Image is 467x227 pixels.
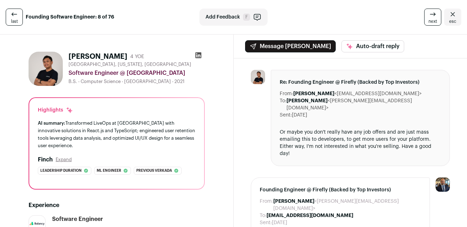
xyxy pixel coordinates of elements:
span: last [11,19,18,24]
span: F [243,14,250,21]
a: next [424,9,441,26]
div: B.S. - Computer Science - [GEOGRAPHIC_DATA] - 2021 [68,79,205,84]
img: 4d22afddb4e3bf45b465932e3c75ec6fba066f7b6217c442feadfdfa05fbd2ed.png [29,222,45,225]
span: Leadership duration [40,167,82,174]
div: Transformed LiveOps at [GEOGRAPHIC_DATA] with innovative solutions in React.js and TypeScript; en... [38,119,196,150]
h2: Finch [38,155,53,164]
dt: From: [260,198,273,212]
dt: To: [260,212,267,219]
button: Add Feedback F [199,9,268,26]
span: Add Feedback [205,14,240,21]
a: last [6,9,23,26]
dd: <[PERSON_NAME][EMAIL_ADDRESS][DOMAIN_NAME]> [273,198,421,212]
div: 4 YOE [130,53,144,60]
dt: To: [280,97,286,112]
span: Ml engineer [97,167,121,174]
span: next [428,19,437,24]
strong: Founding Software Engineer: 8 of 76 [26,14,114,21]
span: Re: Founding Engineer @ Firefly (Backed by Top Investors) [280,79,441,86]
dd: <[PERSON_NAME][EMAIL_ADDRESS][DOMAIN_NAME]> [286,97,441,112]
button: Expand [56,157,72,162]
h1: [PERSON_NAME] [68,52,127,62]
div: Or maybe you don't really have any job offers and are just mass emailing this to developers, to g... [280,129,441,157]
img: 18202275-medium_jpg [436,177,450,192]
span: esc [449,19,456,24]
a: Close [444,9,461,26]
div: Highlights [38,107,73,114]
b: [PERSON_NAME] [293,91,334,96]
span: Founding Engineer @ Firefly (Backed by Top Investors) [260,186,421,194]
button: Auto-draft reply [341,40,404,52]
img: b4a7e78b9577848073568135e95c5db6b13b79ed95fb922f86bd3e1af5d0ed68.jpg [251,70,265,84]
div: Software Engineer [52,215,103,223]
button: Message [PERSON_NAME] [245,40,336,52]
span: AI summary: [38,121,65,125]
h2: Experience [29,201,205,210]
span: [GEOGRAPHIC_DATA], [US_STATE], [GEOGRAPHIC_DATA] [68,62,191,67]
b: [PERSON_NAME] [273,199,314,204]
span: Previous verkada [136,167,172,174]
dd: <[EMAIL_ADDRESS][DOMAIN_NAME]> [293,90,422,97]
div: Software Engineer @ [GEOGRAPHIC_DATA] [68,69,205,77]
b: [EMAIL_ADDRESS][DOMAIN_NAME] [267,213,353,218]
dd: [DATE] [272,219,287,226]
img: b4a7e78b9577848073568135e95c5db6b13b79ed95fb922f86bd3e1af5d0ed68.jpg [29,52,63,86]
b: [PERSON_NAME] [286,98,328,103]
dt: Sent: [280,112,292,119]
dd: [DATE] [292,112,307,119]
dt: Sent: [260,219,272,226]
dt: From: [280,90,293,97]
